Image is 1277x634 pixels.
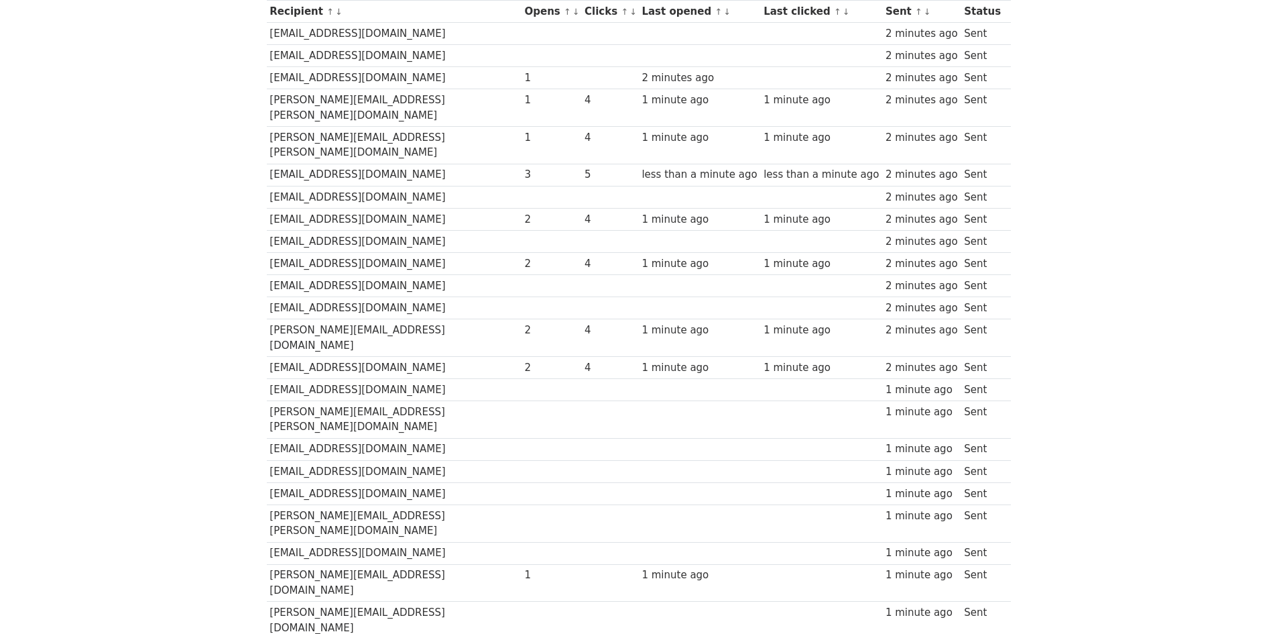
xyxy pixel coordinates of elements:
[585,167,635,182] div: 5
[572,7,580,17] a: ↓
[267,253,522,275] td: [EMAIL_ADDRESS][DOMAIN_NAME]
[267,1,522,23] th: Recipient
[886,486,958,502] div: 1 minute ago
[581,1,638,23] th: Clicks
[525,130,579,146] div: 1
[1210,570,1277,634] iframe: Chat Widget
[267,186,522,208] td: [EMAIL_ADDRESS][DOMAIN_NAME]
[961,356,1004,378] td: Sent
[961,297,1004,319] td: Sent
[585,360,635,376] div: 4
[886,234,958,250] div: 2 minutes ago
[764,323,879,338] div: 1 minute ago
[961,564,1004,602] td: Sent
[642,360,757,376] div: 1 minute ago
[267,127,522,164] td: [PERSON_NAME][EMAIL_ADDRESS][PERSON_NAME][DOMAIN_NAME]
[621,7,628,17] a: ↑
[961,1,1004,23] th: Status
[886,323,958,338] div: 2 minutes ago
[267,482,522,505] td: [EMAIL_ADDRESS][DOMAIN_NAME]
[764,360,879,376] div: 1 minute ago
[267,564,522,602] td: [PERSON_NAME][EMAIL_ADDRESS][DOMAIN_NAME]
[961,127,1004,164] td: Sent
[642,130,757,146] div: 1 minute ago
[585,93,635,108] div: 4
[642,93,757,108] div: 1 minute ago
[764,212,879,227] div: 1 minute ago
[886,382,958,398] div: 1 minute ago
[961,164,1004,186] td: Sent
[843,7,850,17] a: ↓
[267,356,522,378] td: [EMAIL_ADDRESS][DOMAIN_NAME]
[886,167,958,182] div: 2 minutes ago
[886,190,958,205] div: 2 minutes ago
[886,464,958,480] div: 1 minute ago
[267,460,522,482] td: [EMAIL_ADDRESS][DOMAIN_NAME]
[961,275,1004,297] td: Sent
[267,542,522,564] td: [EMAIL_ADDRESS][DOMAIN_NAME]
[961,23,1004,45] td: Sent
[961,45,1004,67] td: Sent
[886,48,958,64] div: 2 minutes ago
[961,542,1004,564] td: Sent
[642,568,757,583] div: 1 minute ago
[764,93,879,108] div: 1 minute ago
[961,67,1004,89] td: Sent
[642,212,757,227] div: 1 minute ago
[886,301,958,316] div: 2 minutes ago
[267,23,522,45] td: [EMAIL_ADDRESS][DOMAIN_NAME]
[723,7,731,17] a: ↓
[525,360,579,376] div: 2
[886,256,958,272] div: 2 minutes ago
[961,253,1004,275] td: Sent
[642,256,757,272] div: 1 minute ago
[882,1,961,23] th: Sent
[525,93,579,108] div: 1
[267,505,522,542] td: [PERSON_NAME][EMAIL_ADDRESS][PERSON_NAME][DOMAIN_NAME]
[764,167,879,182] div: less than a minute ago
[585,323,635,338] div: 4
[886,70,958,86] div: 2 minutes ago
[961,230,1004,252] td: Sent
[267,438,522,460] td: [EMAIL_ADDRESS][DOMAIN_NAME]
[886,26,958,42] div: 2 minutes ago
[267,401,522,439] td: [PERSON_NAME][EMAIL_ADDRESS][PERSON_NAME][DOMAIN_NAME]
[886,212,958,227] div: 2 minutes ago
[267,67,522,89] td: [EMAIL_ADDRESS][DOMAIN_NAME]
[585,212,635,227] div: 4
[915,7,922,17] a: ↑
[961,186,1004,208] td: Sent
[886,509,958,524] div: 1 minute ago
[642,323,757,338] div: 1 minute ago
[642,167,757,182] div: less than a minute ago
[522,1,582,23] th: Opens
[267,297,522,319] td: [EMAIL_ADDRESS][DOMAIN_NAME]
[267,319,522,357] td: [PERSON_NAME][EMAIL_ADDRESS][DOMAIN_NAME]
[961,208,1004,230] td: Sent
[525,167,579,182] div: 3
[267,230,522,252] td: [EMAIL_ADDRESS][DOMAIN_NAME]
[642,70,757,86] div: 2 minutes ago
[326,7,334,17] a: ↑
[585,256,635,272] div: 4
[834,7,841,17] a: ↑
[924,7,931,17] a: ↓
[525,568,579,583] div: 1
[886,278,958,294] div: 2 minutes ago
[961,319,1004,357] td: Sent
[267,208,522,230] td: [EMAIL_ADDRESS][DOMAIN_NAME]
[764,130,879,146] div: 1 minute ago
[267,164,522,186] td: [EMAIL_ADDRESS][DOMAIN_NAME]
[886,605,958,621] div: 1 minute ago
[961,379,1004,401] td: Sent
[525,323,579,338] div: 2
[1210,570,1277,634] div: 聊天小工具
[961,482,1004,505] td: Sent
[760,1,882,23] th: Last clicked
[267,275,522,297] td: [EMAIL_ADDRESS][DOMAIN_NAME]
[961,89,1004,127] td: Sent
[961,460,1004,482] td: Sent
[961,401,1004,439] td: Sent
[335,7,343,17] a: ↓
[564,7,571,17] a: ↑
